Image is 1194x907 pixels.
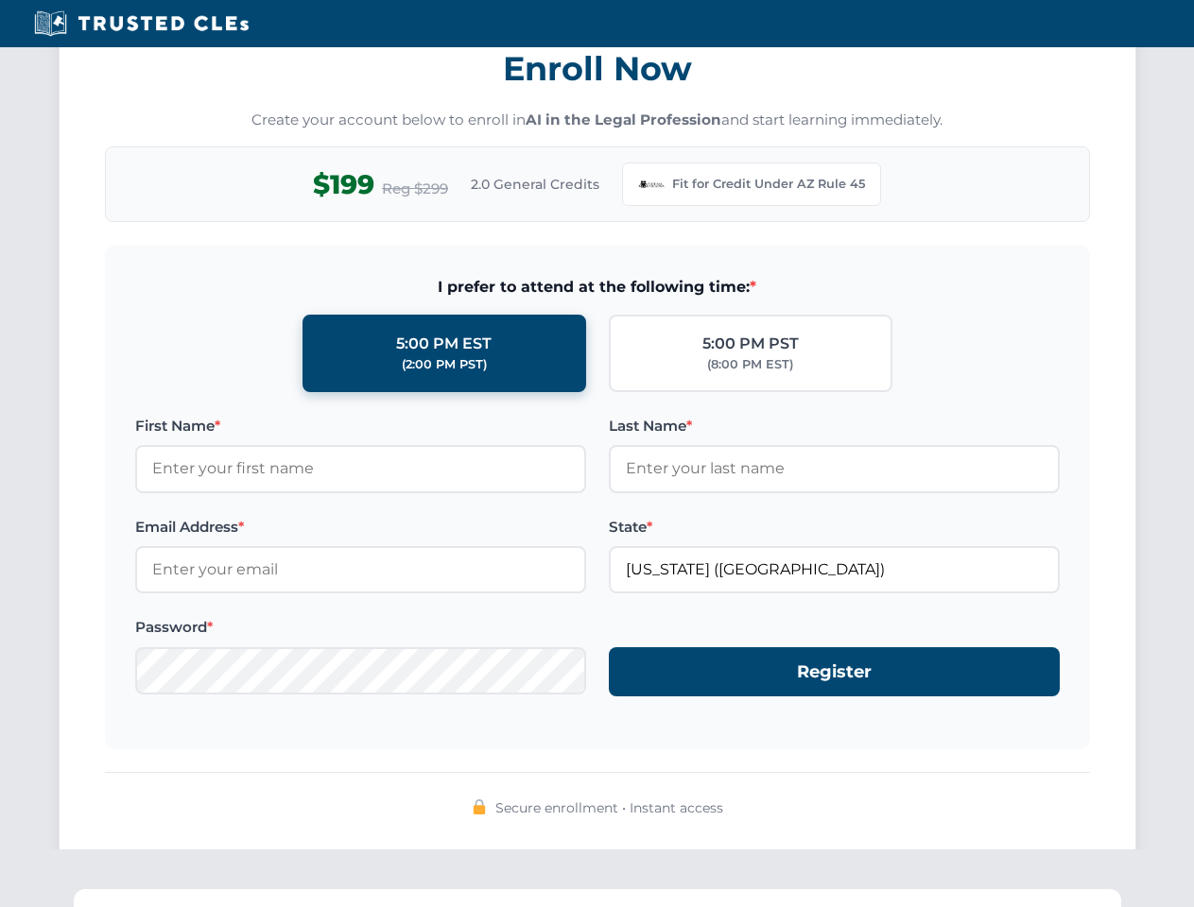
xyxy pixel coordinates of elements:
p: Create your account below to enroll in and start learning immediately. [105,110,1090,131]
label: Email Address [135,516,586,539]
div: 5:00 PM PST [702,332,799,356]
div: (8:00 PM EST) [707,355,793,374]
h3: Enroll Now [105,39,1090,98]
label: First Name [135,415,586,437]
span: Fit for Credit Under AZ Rule 45 [672,175,865,194]
input: Enter your first name [135,445,586,492]
strong: AI in the Legal Profession [526,111,721,128]
label: Last Name [609,415,1060,437]
img: Arizona Bar [638,171,665,197]
button: Register [609,647,1060,697]
span: Secure enrollment • Instant access [495,797,723,818]
img: Trusted CLEs [28,9,254,38]
label: State [609,516,1060,539]
div: (2:00 PM PST) [402,355,487,374]
label: Password [135,616,586,639]
input: Enter your email [135,546,586,593]
span: $199 [313,163,374,206]
span: Reg $299 [382,178,448,200]
span: I prefer to attend at the following time: [135,275,1060,299]
img: 🔒 [472,799,487,814]
input: Arizona (AZ) [609,546,1060,593]
span: 2.0 General Credits [471,174,599,195]
div: 5:00 PM EST [396,332,492,356]
input: Enter your last name [609,445,1060,492]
